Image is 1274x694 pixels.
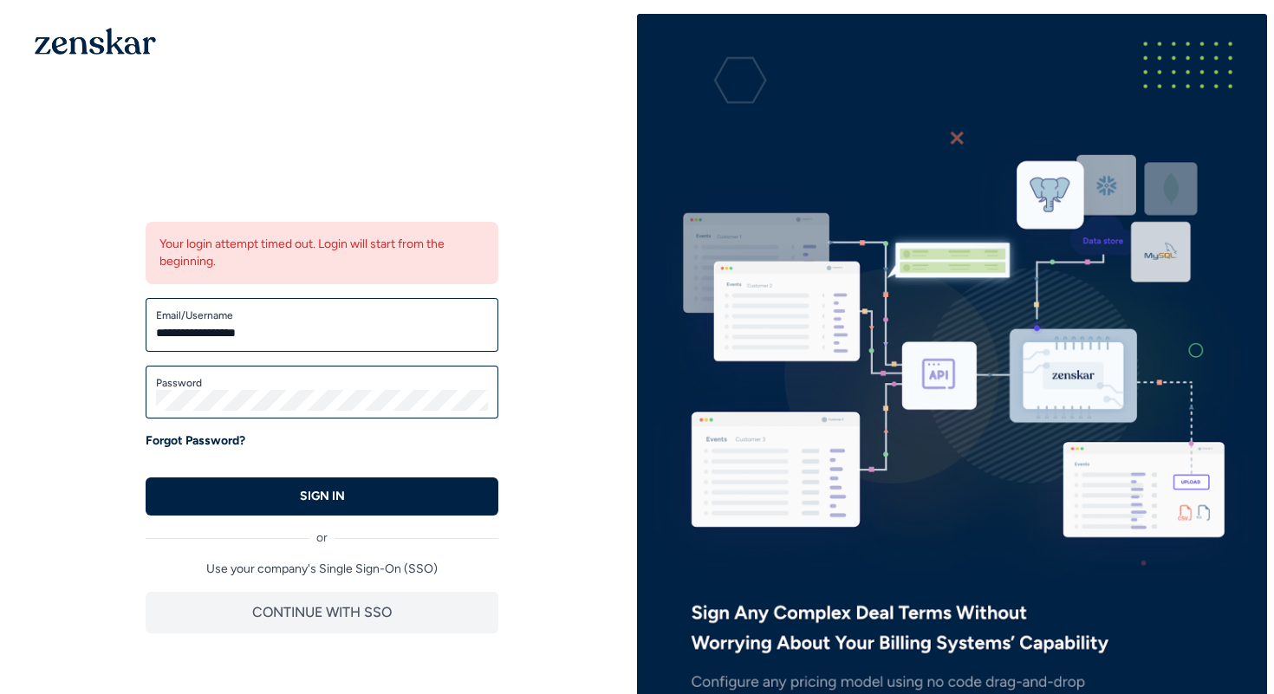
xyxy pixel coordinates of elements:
div: or [146,516,498,547]
a: Forgot Password? [146,432,245,450]
button: CONTINUE WITH SSO [146,592,498,633]
p: Use your company's Single Sign-On (SSO) [146,561,498,578]
p: SIGN IN [300,488,345,505]
label: Password [156,376,488,390]
label: Email/Username [156,308,488,322]
button: SIGN IN [146,477,498,516]
div: Your login attempt timed out. Login will start from the beginning. [146,222,498,284]
img: 1OGAJ2xQqyY4LXKgY66KYq0eOWRCkrZdAb3gUhuVAqdWPZE9SRJmCz+oDMSn4zDLXe31Ii730ItAGKgCKgCCgCikA4Av8PJUP... [35,28,156,55]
